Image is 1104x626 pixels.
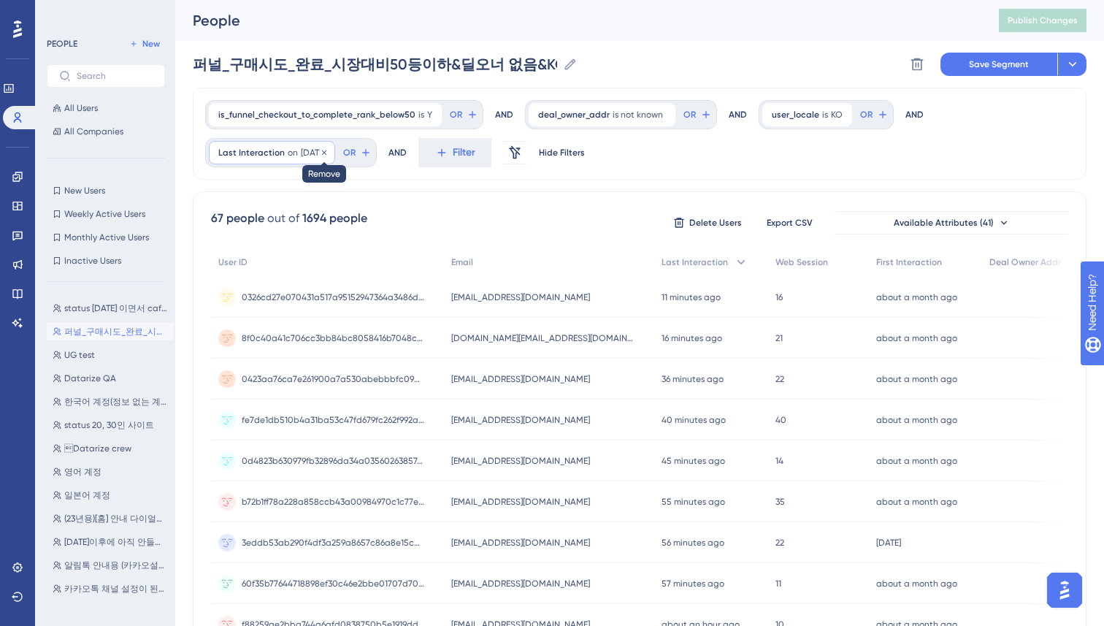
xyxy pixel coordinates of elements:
p: Active [71,18,100,33]
span: 60f35b77644718898ef30c46e2bbe01707d70679a5f65a6463f611cf82307f04 [242,578,424,589]
span: Publish Changes [1008,15,1078,26]
span: OR [450,109,462,121]
span: Available Attributes (41) [894,217,994,229]
time: about a month ago [876,333,957,343]
div: We’ve already addressed the root cause of the glitch, and additional safeguards are in place. Whi... [12,348,239,466]
button: (23년용)[홈] 안내 다이얼로그 (온보딩 충돌 제외) [47,510,174,527]
div: The Guide(150143) is still not being displayed properly. It's very important for me. [64,39,269,83]
button: Delete Users [671,211,744,234]
span: Last Interaction [218,147,285,159]
div: It is also reported and I'm waiting for a resolution for that, too. [23,276,228,305]
span: b72b1ff78a228a858ccb43a00984970c1c77e4c77986a75bd9e42c0a00ede84e [242,496,424,508]
time: 56 minutes ago [662,538,724,548]
time: [DATE] [876,538,901,548]
button: Inactive Users [47,252,165,270]
time: 57 minutes ago [662,579,724,589]
span: is not known [613,109,663,121]
button: Send a message… [250,473,274,496]
span: OR [860,109,873,121]
span: All Users [64,102,98,114]
textarea: Message… [12,448,280,473]
span: [DATE]이후에 아직 안들어온 유저 [64,536,168,548]
span: Need Help? [34,4,91,21]
span: [DOMAIN_NAME][EMAIL_ADDRESS][DOMAIN_NAME] [451,332,634,344]
button: Available Attributes (41) [835,211,1068,234]
div: Simay says… [12,348,280,478]
span: 일본어 계정 [64,489,110,501]
span: (23년용)[홈] 안내 다이얼로그 (온보딩 충돌 제외) [64,513,168,524]
div: Sorry for the miscommunication. 🙏 [23,324,207,338]
time: about a month ago [876,579,957,589]
button: Start recording [93,478,104,490]
button: Export CSV [753,211,826,234]
button: go back [9,6,37,34]
button: status [DATE] 이면서 cafe24 [47,299,174,317]
button: New [124,35,165,53]
span: Delete Users [689,217,742,229]
time: 11 minutes ago [662,292,721,302]
div: Close [256,6,283,32]
span: First Interaction [876,256,942,268]
span: [EMAIL_ADDRESS][DOMAIN_NAME] [451,496,590,508]
div: We’ve already addressed the root cause of the glitch, and additional safeguards are in place. Whi... [23,357,228,457]
div: AND [495,100,513,129]
span: 40 [775,414,786,426]
span: Y [427,109,432,121]
div: 67 people [211,210,264,227]
button: OR [448,103,480,126]
button: 일본어 계정 [47,486,174,504]
span: Datarize QA [64,373,116,384]
button: Home [229,6,256,34]
button: New Users [47,182,165,199]
span: Deal Owner Addr [989,256,1061,268]
span: [EMAIL_ADDRESS][DOMAIN_NAME] [451,455,590,467]
button: OR [858,103,890,126]
div: out of [267,210,299,227]
button: Publish Changes [999,9,1086,32]
span: 알림톡 안내용 (카카오설정+충전금+카드등록이력o) [64,560,168,571]
span: Export CSV [767,217,813,229]
input: Search [77,71,153,81]
span: [EMAIL_ADDRESS][DOMAIN_NAME] [451,414,590,426]
button: Filter [418,138,491,167]
div: It is also reported and I'm waiting for a resolution for that, too. [12,267,239,313]
span: 8f0c40a41c706cc3bb84bc8058416b7048cc53ef56bafb85ed508b361c5cf970 [242,332,424,344]
span: New [142,38,160,50]
button: Weekly Active Users [47,205,165,223]
span: 16 [775,291,783,303]
span: Filter [453,144,475,161]
button: 영어 계정 [47,463,174,481]
h1: Simay [71,7,106,18]
span: fe7de1db510b4a31ba53c47fd679fc262f992a84d4a57075cbff72cbfef92447 [242,414,424,426]
span: user_locale [772,109,819,121]
time: about a month ago [876,415,957,425]
span: 22 [775,373,784,385]
span: [DATE] [301,147,326,159]
time: 55 minutes ago [662,497,725,507]
span: is [822,109,828,121]
button: OR [341,141,373,164]
span: KO [831,109,843,121]
span: 21 [775,332,783,344]
span: 11 [775,578,781,589]
span: Save Segment [969,58,1029,70]
span: on [288,147,298,159]
span: [EMAIL_ADDRESS][DOMAIN_NAME] [451,537,590,549]
span: Web Session [775,256,828,268]
button: 카카오톡 채널 설정이 된사람 + 캠페인 미생성자 + 충전금 존재 + 카드 등록 이력 있음 [47,580,174,598]
span: All Companies [64,126,123,137]
time: 45 minutes ago [662,456,725,466]
span: is_funnel_checkout_to_complete_rank_below50 [218,109,415,121]
button: Datarize QA [47,370,174,387]
span: 14 [775,455,783,467]
span: UG test [64,349,95,361]
span: deal_owner_addr [538,109,610,121]
span: 0d4823b630979fb32896da34a035602638574608b28f666b49a0487e2184d7e4 [242,455,424,467]
span: [EMAIL_ADDRESS][DOMAIN_NAME] [451,373,590,385]
iframe: UserGuiding AI Assistant Launcher [1043,568,1086,612]
span: Last Interaction [662,256,728,268]
span: 한국어 계정(정보 없는 계정 포함) [64,396,168,408]
button: Hide Filters [538,141,585,164]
